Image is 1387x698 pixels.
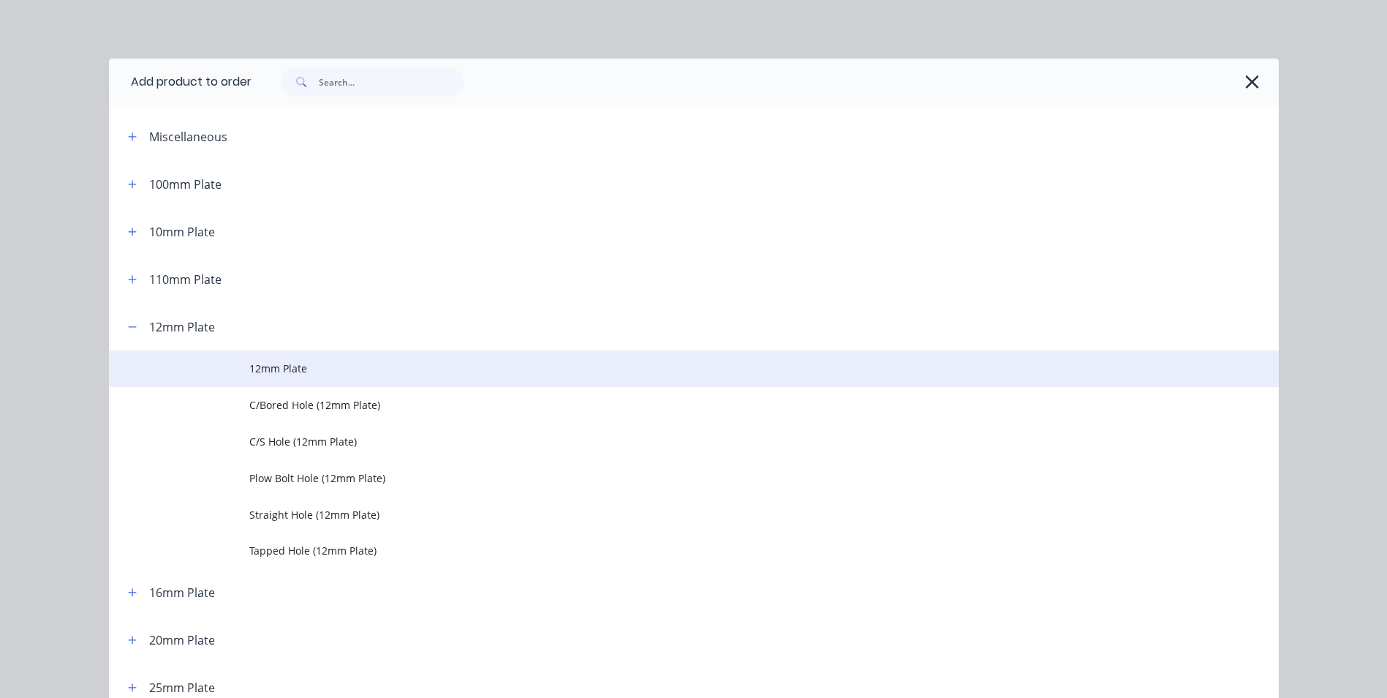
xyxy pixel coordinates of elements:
[149,128,227,146] div: Miscellaneous
[249,361,1073,376] span: 12mm Plate
[249,397,1073,413] span: C/Bored Hole (12mm Plate)
[149,176,222,193] div: 100mm Plate
[249,543,1073,558] span: Tapped Hole (12mm Plate)
[149,223,215,241] div: 10mm Plate
[149,318,215,336] div: 12mm Plate
[109,59,252,105] div: Add product to order
[249,507,1073,522] span: Straight Hole (12mm Plate)
[149,631,215,649] div: 20mm Plate
[149,679,215,697] div: 25mm Plate
[149,271,222,288] div: 110mm Plate
[319,67,464,97] input: Search...
[149,584,215,601] div: 16mm Plate
[249,470,1073,486] span: Plow Bolt Hole (12mm Plate)
[249,434,1073,449] span: C/S Hole (12mm Plate)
